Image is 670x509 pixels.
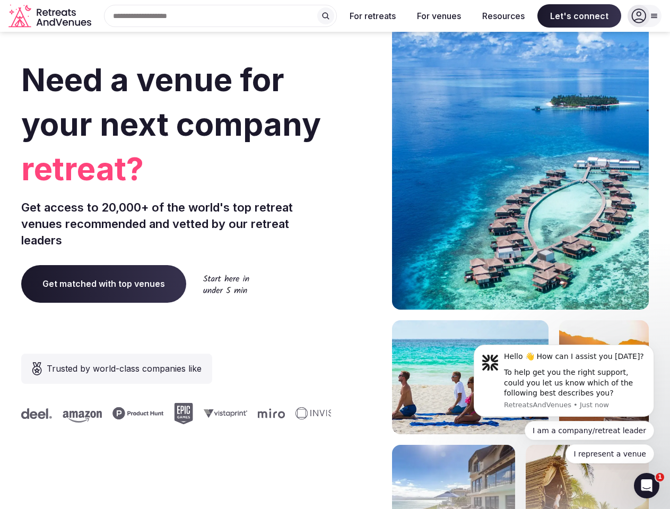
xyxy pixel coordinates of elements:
svg: Vistaprint company logo [124,409,167,418]
iframe: Intercom live chat [634,473,659,498]
svg: Retreats and Venues company logo [8,4,93,28]
button: For venues [408,4,469,28]
img: woman sitting in back of truck with camels [559,320,649,434]
img: Start here in under 5 min [203,275,249,293]
svg: Miro company logo [178,408,205,418]
iframe: Intercom notifications message [458,335,670,470]
button: Resources [474,4,533,28]
span: Need a venue for your next company [21,60,321,143]
p: Get access to 20,000+ of the world's top retreat venues recommended and vetted by our retreat lea... [21,199,331,248]
a: Visit the homepage [8,4,93,28]
span: Let's connect [537,4,621,28]
button: For retreats [341,4,404,28]
a: Get matched with top venues [21,265,186,302]
svg: Epic Games company logo [94,403,113,424]
svg: Invisible company logo [215,407,274,420]
img: yoga on tropical beach [392,320,549,434]
span: Trusted by world-class companies like [47,362,202,375]
span: 1 [656,473,664,481]
span: retreat? [21,146,331,191]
